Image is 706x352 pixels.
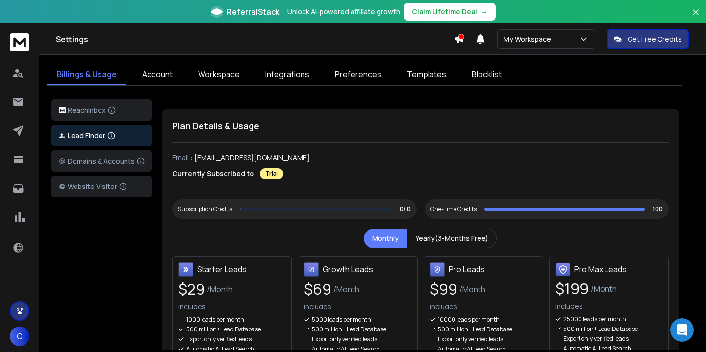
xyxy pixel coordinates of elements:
span: $ 29 [178,281,205,298]
p: Includes [178,302,285,312]
div: One-Time Credits [430,205,477,213]
p: Export only verified leads [312,335,377,343]
span: → [481,7,488,17]
h3: Starter Leads [197,263,247,275]
button: Get Free Credits [607,29,689,49]
button: C [10,327,29,346]
img: logo [59,107,66,114]
p: Currently Subscribed to [172,169,254,179]
p: 1000 leads per month [186,316,244,324]
button: Domains & Accounts [51,150,152,172]
p: 500 million+ Lead Database [563,325,638,333]
span: $ 69 [304,281,331,298]
span: $ 199 [555,280,589,298]
div: Subscription Credits [178,205,232,213]
p: [EMAIL_ADDRESS][DOMAIN_NAME] [194,153,310,163]
p: 25000 leads per month [563,315,626,323]
h1: Settings [56,33,454,45]
button: ReachInbox [51,99,152,121]
div: Open Intercom Messenger [670,318,694,342]
p: Includes [304,302,411,312]
p: Get Free Credits [628,34,682,44]
button: Monthly [364,229,407,248]
p: 500 million+ Lead Database [186,326,261,333]
p: 0/ 0 [400,205,411,213]
span: /Month [333,283,359,295]
a: Templates [397,65,456,85]
a: Account [132,65,182,85]
p: Export only verified leads [438,335,503,343]
p: Unlock AI-powered affiliate growth [287,7,400,17]
p: Includes [430,302,537,312]
p: My Workspace [504,34,555,44]
button: Lead Finder [51,125,152,146]
p: Export only verified leads [186,335,252,343]
a: Preferences [325,65,391,85]
button: Close banner [689,6,702,29]
p: 10000 leads per month [438,316,500,324]
p: 5000 leads per month [312,316,371,324]
a: Workspace [188,65,250,85]
p: 500 million+ Lead Database [438,326,512,333]
span: /Month [591,283,617,295]
a: Integrations [255,65,319,85]
p: Email : [172,153,192,163]
a: Blocklist [462,65,511,85]
span: /Month [207,283,233,295]
h1: Plan Details & Usage [172,119,669,133]
p: Includes [555,302,662,311]
button: Claim Lifetime Deal→ [404,3,496,21]
p: 500 million+ Lead Database [312,326,386,333]
h3: Growth Leads [323,263,373,275]
button: Website Visitor [51,176,152,197]
span: $ 99 [430,281,457,298]
h3: Pro Leads [449,263,485,275]
span: ReferralStack [227,6,279,18]
a: Billings & Usage [47,65,126,85]
p: Export only verified leads [563,335,629,343]
p: 100 [653,205,663,213]
button: Yearly(3-Months Free) [407,229,497,248]
span: /Month [459,283,485,295]
h3: Pro Max Leads [574,263,627,275]
div: Trial [260,168,283,179]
